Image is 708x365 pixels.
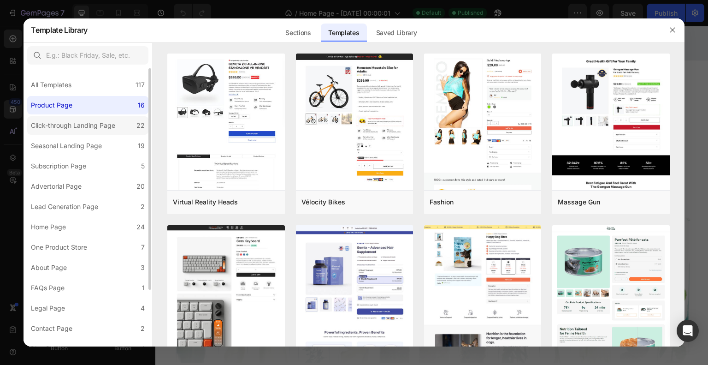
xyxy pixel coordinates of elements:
div: About Page [31,262,67,273]
div: 3 [141,262,145,273]
div: 19 [138,140,145,151]
div: Massage Gun [558,197,600,208]
div: 5 [141,161,145,172]
div: 20 [136,181,145,192]
div: 16 [138,100,145,111]
div: 22 [136,120,145,131]
div: 1 [142,282,145,293]
div: Product Page [31,100,72,111]
div: Subscription Page [31,161,86,172]
input: E.g.: Black Friday, Sale, etc. [27,46,148,65]
div: Blog Post [31,343,59,354]
div: Vélocity Bikes [301,197,345,208]
div: Shop organic products [42,4,123,15]
div: Fashion [430,197,454,208]
img: Alt Image [7,159,546,338]
div: Seasonal Landing Page [31,140,102,151]
div: Lead Generation Page [31,201,98,212]
h2: Template Library [31,18,88,42]
div: 7 [141,242,145,253]
div: Advertorial Page [31,181,82,192]
div: All Templates [31,79,71,90]
div: 24 [136,221,145,233]
p: We're passionate about bringing out the most innovative and natural skincare products. [8,132,545,144]
div: 2 [141,201,145,212]
div: Home Page [31,221,66,233]
div: Click-through Landing Page [31,120,115,131]
div: Legal Page [31,303,65,314]
div: FAQs Page [31,282,65,293]
div: One Product Store [31,242,87,253]
div: Saved Library [369,24,425,42]
h2: Fall in love with healthy glowing skin [7,101,546,124]
div: 4 [141,343,145,354]
div: Contact Page [31,323,72,334]
div: Virtual Reality Heads [173,197,238,208]
div: 117 [136,79,145,90]
div: Sections [278,24,318,42]
div: 4 [141,303,145,314]
div: 2 [141,323,145,334]
div: Open Intercom Messenger [677,320,699,342]
div: Templates [321,24,366,42]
